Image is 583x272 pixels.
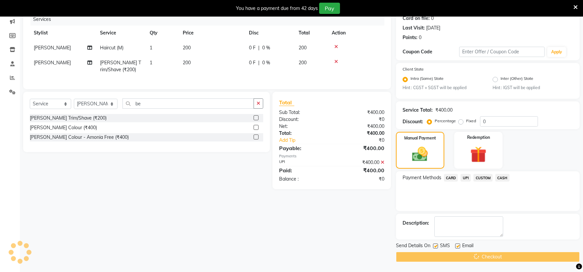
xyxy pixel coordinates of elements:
[493,85,573,91] small: Hint : IGST will be applied
[403,118,423,125] div: Discount:
[501,76,533,83] label: Inter (Other) State
[274,116,332,123] div: Discount:
[462,242,473,250] span: Email
[495,174,510,182] span: CASH
[262,44,270,51] span: 0 %
[249,44,256,51] span: 0 F
[122,98,254,109] input: Search or Scan
[299,45,307,51] span: 200
[459,47,545,57] input: Enter Offer / Coupon Code
[403,25,425,31] div: Last Visit:
[30,134,129,141] div: [PERSON_NAME] Colour - Amonia Free (₹400)
[547,47,566,57] button: Apply
[96,26,146,40] th: Service
[279,99,294,106] span: Total
[274,144,332,152] div: Payable:
[403,85,483,91] small: Hint : CGST + SGST will be applied
[299,60,307,66] span: 200
[146,26,179,40] th: Qty
[403,34,417,41] div: Points:
[332,166,389,174] div: ₹400.00
[407,145,433,163] img: _cash.svg
[34,45,71,51] span: [PERSON_NAME]
[236,5,318,12] div: You have a payment due from 42 days
[34,60,71,66] span: [PERSON_NAME]
[466,118,476,124] label: Fixed
[419,34,421,41] div: 0
[249,59,256,66] span: 0 F
[435,107,453,114] div: ₹400.00
[245,26,295,40] th: Disc
[295,26,328,40] th: Total
[274,166,332,174] div: Paid:
[179,26,245,40] th: Price
[332,176,389,183] div: ₹0
[403,15,430,22] div: Card on file:
[341,137,389,144] div: ₹0
[465,144,492,165] img: _gift.svg
[274,176,332,183] div: Balance :
[404,135,436,141] label: Manual Payment
[328,26,384,40] th: Action
[332,144,389,152] div: ₹400.00
[274,159,332,166] div: UPI
[332,159,389,166] div: ₹400.00
[440,242,450,250] span: SMS
[403,174,441,181] span: Payment Methods
[332,109,389,116] div: ₹400.00
[403,107,433,114] div: Service Total:
[332,130,389,137] div: ₹400.00
[396,242,430,250] span: Send Details On
[332,116,389,123] div: ₹0
[30,13,389,26] div: Services
[461,174,471,182] span: UPI
[30,26,96,40] th: Stylist
[274,109,332,116] div: Sub Total:
[258,44,260,51] span: |
[274,123,332,130] div: Net:
[262,59,270,66] span: 0 %
[150,45,152,51] span: 1
[467,135,490,140] label: Redemption
[435,118,456,124] label: Percentage
[403,48,460,55] div: Coupon Code
[150,60,152,66] span: 1
[279,153,384,159] div: Payments
[274,130,332,137] div: Total:
[426,25,440,31] div: [DATE]
[258,59,260,66] span: |
[444,174,458,182] span: CARD
[403,66,424,72] label: Client State
[30,124,97,131] div: [PERSON_NAME] Colour (₹400)
[274,137,341,144] a: Add Tip
[183,45,191,51] span: 200
[431,15,434,22] div: 0
[183,60,191,66] span: 200
[411,76,444,83] label: Intra (Same) State
[100,60,141,73] span: [PERSON_NAME] Trim/Shave (₹200)
[332,123,389,130] div: ₹400.00
[319,3,340,14] button: Pay
[100,45,123,51] span: Haircut (M)
[30,115,107,122] div: [PERSON_NAME] Trim/Shave (₹200)
[403,220,429,227] div: Description:
[473,174,493,182] span: CUSTOM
